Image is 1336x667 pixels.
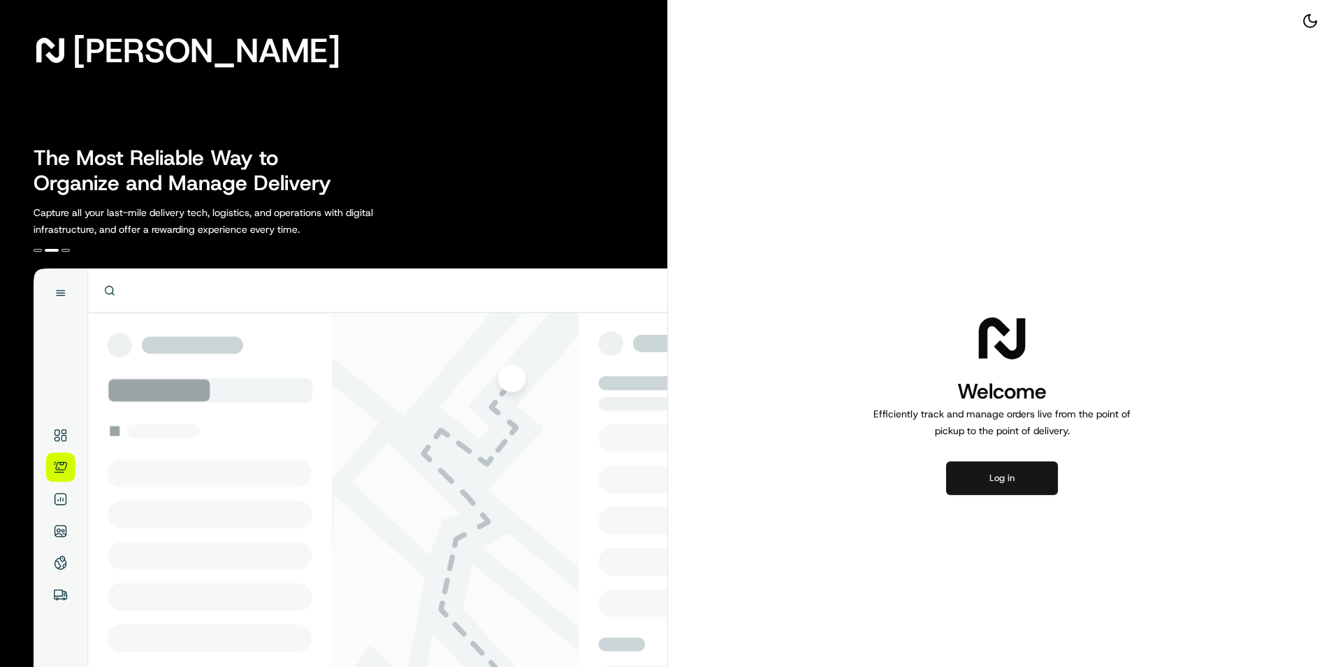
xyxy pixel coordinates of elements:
[868,378,1136,406] h1: Welcome
[868,406,1136,439] p: Efficiently track and manage orders live from the point of pickup to the point of delivery.
[946,461,1058,495] button: Log in
[34,145,347,196] h2: The Most Reliable Way to Organize and Manage Delivery
[73,36,340,64] span: [PERSON_NAME]
[34,204,436,238] p: Capture all your last-mile delivery tech, logistics, and operations with digital infrastructure, ...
